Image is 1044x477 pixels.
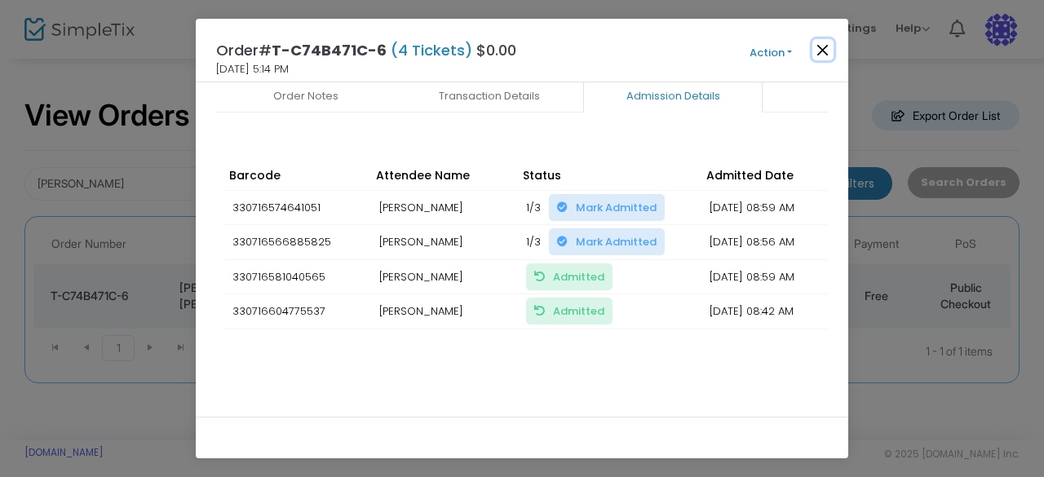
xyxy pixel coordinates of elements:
span: [DATE] 5:14 PM [216,61,289,77]
th: Admitted Date [701,145,848,191]
td: 330716604775537 [224,294,371,329]
span: Admitted [553,269,604,285]
td: 330716581040565 [224,259,371,294]
span: T-C74B471C-6 [272,40,387,60]
span: 1/3 [526,200,541,215]
span: Admitted [553,303,604,319]
td: [DATE] 08:42 AM [701,294,848,329]
span: Mark Admitted [576,234,657,250]
span: (4 Tickets) [387,40,476,60]
td: [PERSON_NAME] [371,294,518,329]
th: Attendee Name [371,145,518,191]
td: [PERSON_NAME] [371,259,518,294]
button: Close [812,39,834,60]
td: [PERSON_NAME] [371,225,518,260]
a: Admission Details [583,79,763,113]
span: Mark Admitted [576,200,657,215]
td: 330716574641051 [224,190,371,225]
a: Order Notes [216,79,396,113]
th: Status [518,145,701,191]
td: [DATE] 08:56 AM [701,225,848,260]
td: [DATE] 08:59 AM [701,259,848,294]
th: Barcode [224,145,371,191]
a: Transaction Details [400,79,579,113]
td: [DATE] 08:59 AM [701,190,848,225]
td: 330716566885825 [224,225,371,260]
td: [PERSON_NAME] [371,190,518,225]
span: 1/3 [526,234,541,250]
h4: Order# $0.00 [216,39,516,61]
button: Action [722,44,820,62]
